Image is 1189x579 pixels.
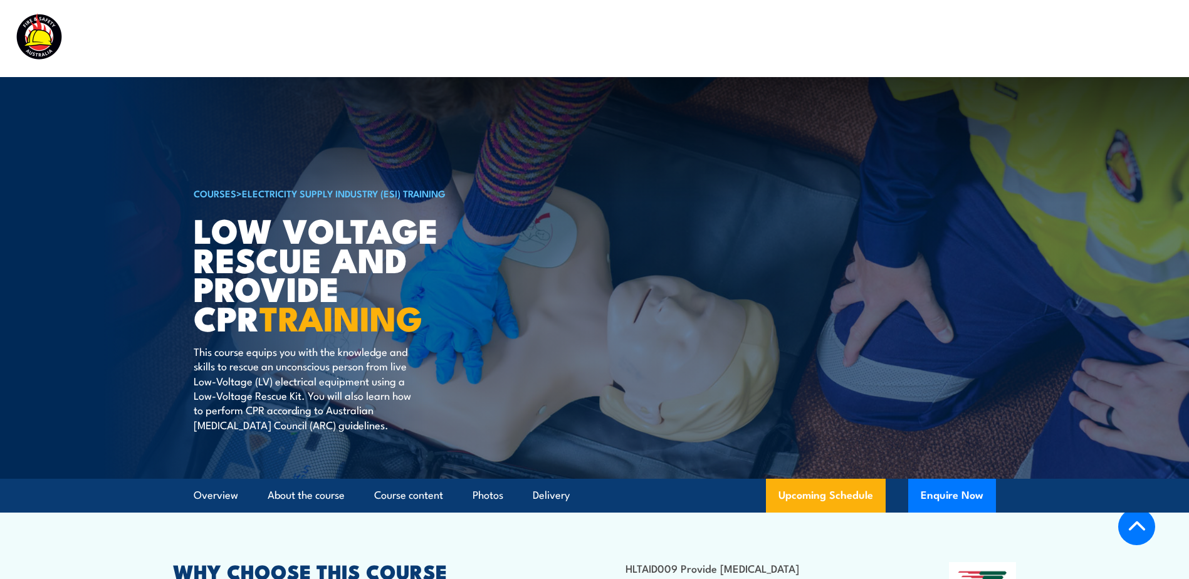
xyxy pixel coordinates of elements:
[242,186,446,200] a: Electricity Supply Industry (ESI) Training
[533,479,570,512] a: Delivery
[992,22,1063,55] a: Learner Portal
[194,215,503,332] h1: Low Voltage Rescue and Provide CPR
[766,479,886,513] a: Upcoming Schedule
[268,479,345,512] a: About the course
[937,22,965,55] a: News
[863,22,909,55] a: About Us
[686,22,835,55] a: Emergency Response Services
[626,561,888,575] li: HLTAID009 Provide [MEDICAL_DATA]
[374,479,443,512] a: Course content
[194,479,238,512] a: Overview
[473,479,503,512] a: Photos
[575,22,659,55] a: Course Calendar
[194,344,422,432] p: This course equips you with the knowledge and skills to rescue an unconscious person from live Lo...
[194,185,503,201] h6: >
[1091,22,1130,55] a: Contact
[908,479,996,513] button: Enquire Now
[259,291,422,343] strong: TRAINING
[508,22,548,55] a: Courses
[194,186,236,200] a: COURSES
